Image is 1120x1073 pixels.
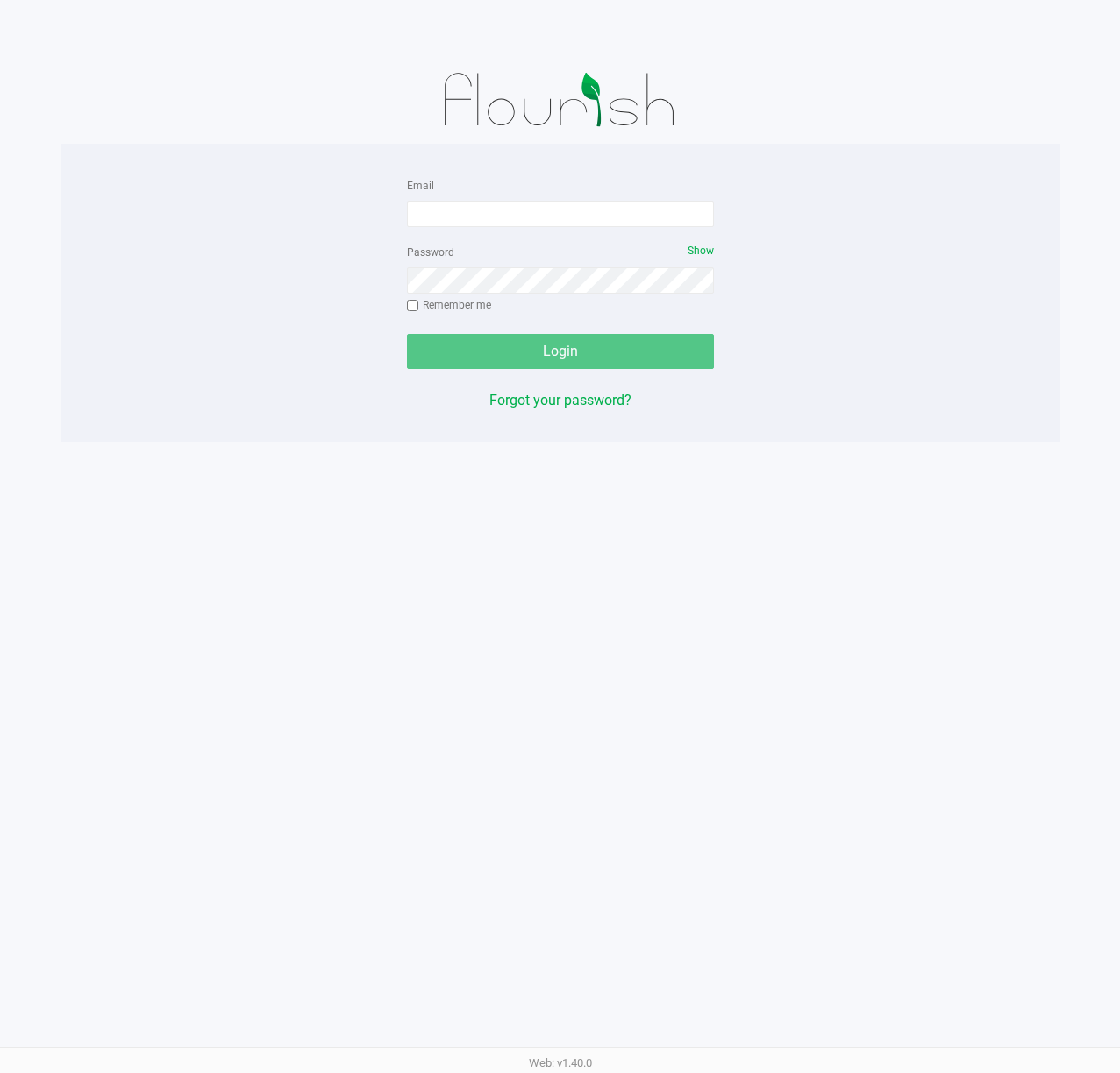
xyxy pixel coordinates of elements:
label: Remember me [407,297,491,313]
label: Email [407,178,434,194]
input: Remember me [407,300,419,312]
label: Password [407,245,454,260]
span: Show [688,245,714,257]
button: Forgot your password? [489,390,631,411]
span: Web: v1.40.0 [529,1056,592,1069]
